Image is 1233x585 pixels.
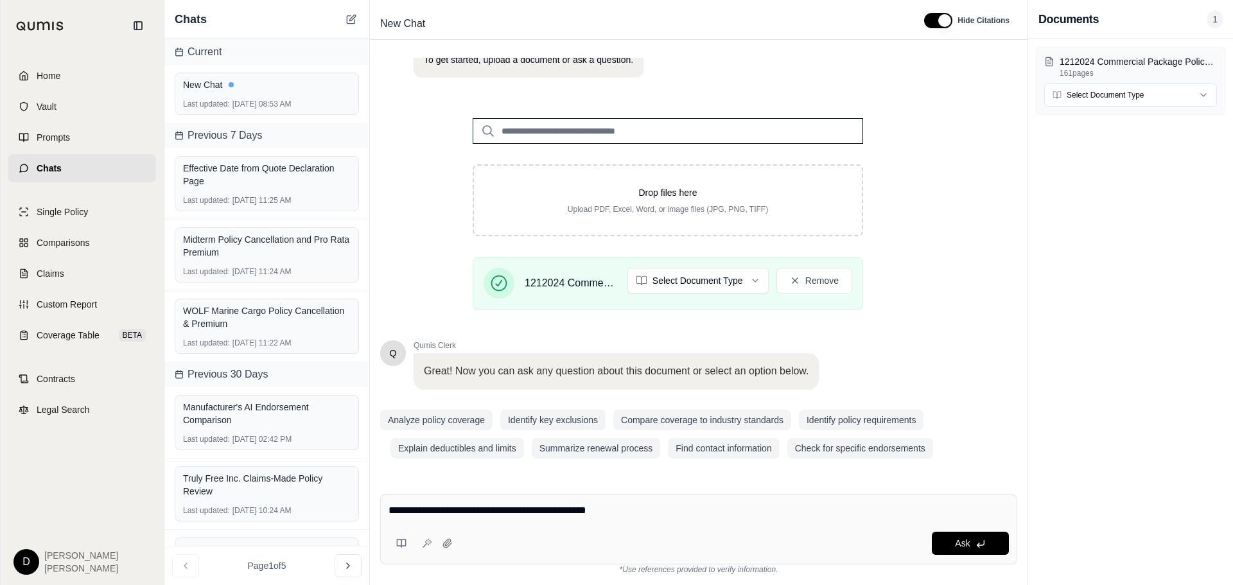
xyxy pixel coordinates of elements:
[13,549,39,575] div: D
[37,403,90,416] span: Legal Search
[958,15,1010,26] span: Hide Citations
[1060,68,1217,78] p: 161 pages
[44,562,118,575] span: [PERSON_NAME]
[500,410,606,430] button: Identify key exclusions
[8,92,156,121] a: Vault
[932,532,1009,555] button: Ask
[424,53,633,67] p: To get started, upload a document or ask a question.
[1044,55,1217,78] button: 1212024 Commercial Package Policy - Insd Copy.pdf161pages
[164,123,369,148] div: Previous 7 Days
[37,372,75,385] span: Contracts
[799,410,923,430] button: Identify policy requirements
[248,559,286,572] span: Page 1 of 5
[183,338,351,348] div: [DATE] 11:22 AM
[183,434,351,444] div: [DATE] 02:42 PM
[183,195,351,205] div: [DATE] 11:25 AM
[390,347,397,360] span: Hello
[183,434,230,444] span: Last updated:
[424,363,809,379] p: Great! Now you can ask any question about this document or select an option below.
[8,62,156,90] a: Home
[8,259,156,288] a: Claims
[525,275,617,291] span: 1212024 Commercial Package Policy - Insd Copy.pdf
[1060,55,1217,68] p: 1212024 Commercial Package Policy - Insd Copy.pdf
[119,329,146,342] span: BETA
[8,229,156,257] a: Comparisons
[37,162,62,175] span: Chats
[414,340,819,351] span: Qumis Clerk
[344,12,359,27] button: New Chat
[183,472,351,498] div: Truly Free Inc. Claims-Made Policy Review
[44,549,118,562] span: [PERSON_NAME]
[183,338,230,348] span: Last updated:
[183,99,230,109] span: Last updated:
[8,123,156,152] a: Prompts
[8,290,156,319] a: Custom Report
[380,410,493,430] button: Analyze policy coverage
[787,438,933,458] button: Check for specific endorsements
[183,505,230,516] span: Last updated:
[37,100,57,113] span: Vault
[183,266,351,277] div: [DATE] 11:24 AM
[1207,10,1223,28] span: 1
[37,205,88,218] span: Single Policy
[164,362,369,387] div: Previous 30 Days
[183,195,230,205] span: Last updated:
[183,99,351,109] div: [DATE] 08:53 AM
[380,564,1017,575] div: *Use references provided to verify information.
[183,304,351,330] div: WOLF Marine Cargo Policy Cancellation & Premium
[613,410,791,430] button: Compare coverage to industry standards
[375,13,909,34] div: Edit Title
[955,538,970,548] span: Ask
[8,396,156,424] a: Legal Search
[183,266,230,277] span: Last updated:
[183,505,351,516] div: [DATE] 10:24 AM
[164,39,369,65] div: Current
[494,204,841,214] p: Upload PDF, Excel, Word, or image files (JPG, PNG, TIFF)
[183,78,351,91] div: New Chat
[8,321,156,349] a: Coverage TableBETA
[8,198,156,226] a: Single Policy
[1038,10,1099,28] h3: Documents
[532,438,661,458] button: Summarize renewal process
[16,21,64,31] img: Qumis Logo
[183,401,351,426] div: Manufacturer's AI Endorsement Comparison
[37,329,100,342] span: Coverage Table
[37,131,70,144] span: Prompts
[183,543,351,569] div: Scheduled Auto Liability on Umbrella Policy
[375,13,430,34] span: New Chat
[390,438,524,458] button: Explain deductibles and limits
[8,365,156,393] a: Contracts
[128,15,148,36] button: Collapse sidebar
[37,236,89,249] span: Comparisons
[183,162,351,188] div: Effective Date from Quote Declaration Page
[175,10,207,28] span: Chats
[668,438,779,458] button: Find contact information
[8,154,156,182] a: Chats
[37,69,60,82] span: Home
[494,186,841,199] p: Drop files here
[776,268,852,293] button: Remove
[183,233,351,259] div: Midterm Policy Cancellation and Pro Rata Premium
[37,298,97,311] span: Custom Report
[37,267,64,280] span: Claims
